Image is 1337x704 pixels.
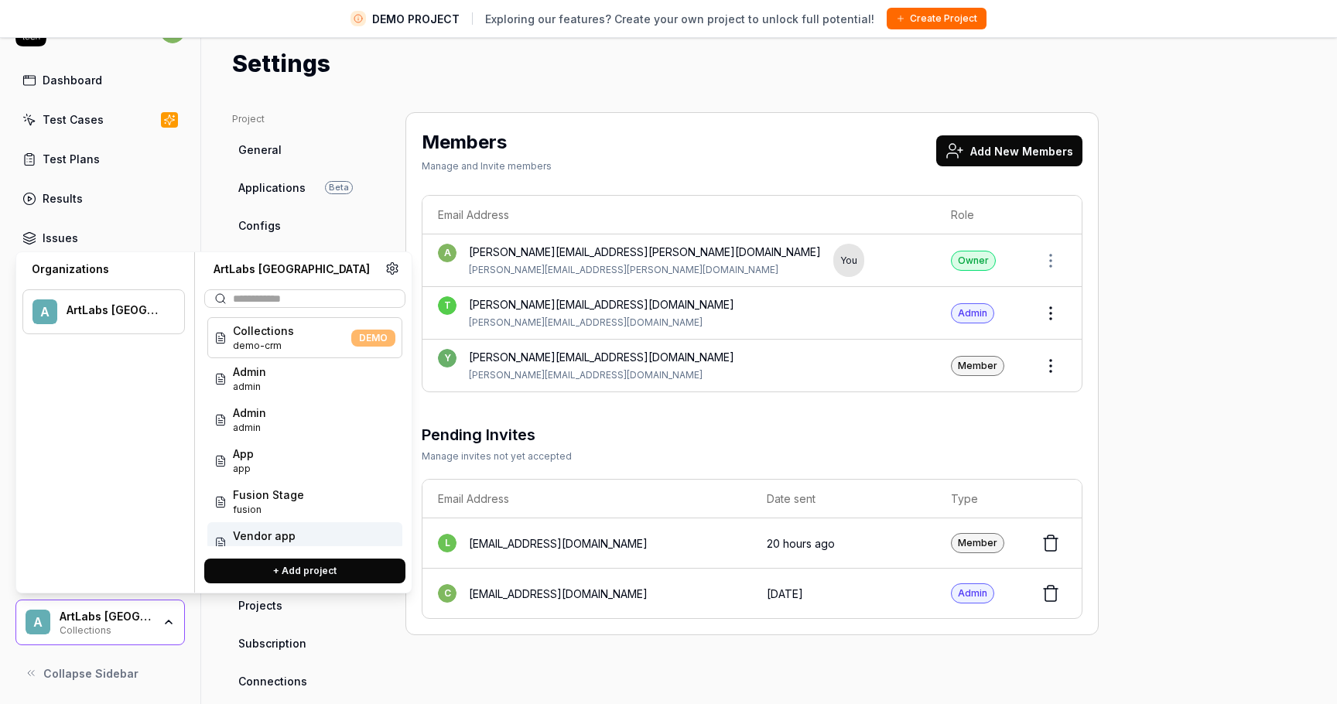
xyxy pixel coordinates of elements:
[951,251,996,271] div: Owner
[43,111,104,128] div: Test Cases
[438,534,456,552] span: l
[422,423,572,446] h3: Pending Invites
[232,173,381,202] a: ApplicationsBeta
[1035,350,1066,381] button: Open members actions menu
[233,421,266,435] span: Project ID: DBSL
[204,314,405,546] div: Suggestions
[485,11,874,27] span: Exploring our features? Create your own project to unlock full potential!
[232,135,381,164] a: General
[43,190,83,207] div: Results
[232,46,330,81] h1: Settings
[422,449,572,463] div: Manage invites not yet accepted
[232,591,381,620] a: Projects
[469,316,734,330] div: [PERSON_NAME][EMAIL_ADDRESS][DOMAIN_NAME]
[238,635,306,651] span: Subscription
[26,610,50,634] span: A
[935,196,1020,234] th: Role
[935,480,1020,518] th: Type
[204,261,385,277] div: ArtLabs [GEOGRAPHIC_DATA]
[1035,298,1066,329] button: Open members actions menu
[232,667,381,695] a: Connections
[233,544,296,558] span: Project ID: GYLU
[951,303,994,323] div: Admin
[43,665,138,682] span: Collapse Sidebar
[15,104,185,135] a: Test Cases
[22,289,185,334] button: AArtLabs [GEOGRAPHIC_DATA]
[233,503,304,517] span: Project ID: N147
[469,586,648,602] div: [EMAIL_ADDRESS][DOMAIN_NAME]
[438,244,456,262] span: a
[351,330,395,347] span: DEMO
[951,583,994,603] div: Admin
[15,144,185,174] a: Test Plans
[32,299,57,324] span: A
[232,629,381,658] a: Subscription
[204,559,405,583] button: + Add project
[469,296,734,313] div: [PERSON_NAME][EMAIL_ADDRESS][DOMAIN_NAME]
[233,462,254,476] span: Project ID: 3Czu
[887,8,987,29] button: Create Project
[469,368,734,382] div: [PERSON_NAME][EMAIL_ADDRESS][DOMAIN_NAME]
[238,179,306,196] span: Applications
[469,535,648,552] div: [EMAIL_ADDRESS][DOMAIN_NAME]
[43,72,102,88] div: Dashboard
[43,151,100,167] div: Test Plans
[233,380,266,394] span: Project ID: ezmC
[67,303,164,317] div: ArtLabs Europe
[233,339,294,353] span: Project ID: ZAh6
[422,159,552,173] div: Manage and Invite members
[951,356,1004,376] div: Member
[232,211,381,240] a: Configs
[385,261,399,280] a: Organization settings
[469,349,734,365] div: [PERSON_NAME][EMAIL_ADDRESS][DOMAIN_NAME]
[238,673,307,689] span: Connections
[325,181,353,194] span: Beta
[15,65,185,95] a: Dashboard
[438,584,456,603] span: c
[238,217,281,234] span: Configs
[60,623,152,635] div: Collections
[767,587,803,600] time: [DATE]
[233,364,266,380] span: Admin
[233,323,294,339] span: Collections
[469,263,821,277] div: [PERSON_NAME][EMAIL_ADDRESS][PERSON_NAME][DOMAIN_NAME]
[422,480,751,518] th: Email Address
[936,135,1082,166] button: Add New Members
[951,533,1004,553] div: Member
[767,537,835,550] time: 20 hours ago
[438,349,456,367] span: y
[751,480,935,518] th: Date sent
[233,446,254,462] span: App
[22,261,185,277] div: Organizations
[238,142,282,158] span: General
[60,610,152,624] div: ArtLabs Europe
[438,296,456,315] span: t
[469,244,821,260] div: [PERSON_NAME][EMAIL_ADDRESS][PERSON_NAME][DOMAIN_NAME]
[833,244,864,277] div: You
[233,487,304,503] span: Fusion Stage
[422,196,935,234] th: Email Address
[232,112,381,126] div: Project
[232,249,381,278] a: Integrations
[43,230,78,246] div: Issues
[233,528,296,544] span: Vendor app
[15,183,185,214] a: Results
[233,405,266,421] span: Admin
[1035,245,1066,276] button: Open members actions menu
[422,128,507,156] h2: Members
[15,223,185,253] a: Issues
[372,11,460,27] span: DEMO PROJECT
[15,658,185,689] button: Collapse Sidebar
[15,600,185,646] button: AArtLabs [GEOGRAPHIC_DATA]Collections
[238,597,282,613] span: Projects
